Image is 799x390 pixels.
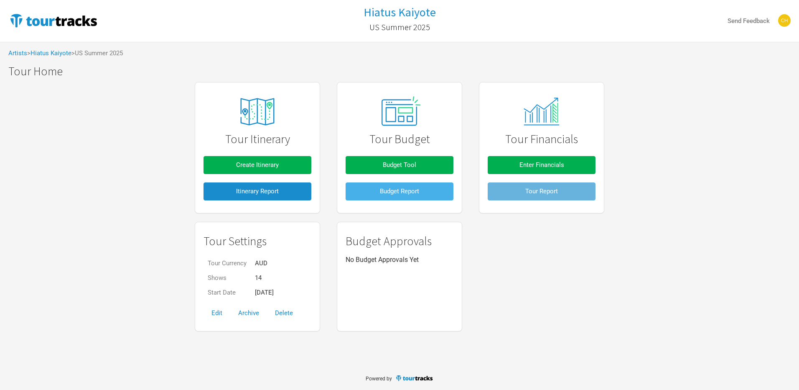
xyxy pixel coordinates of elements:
td: Tour Currency [204,256,251,271]
h1: Tour Settings [204,235,311,248]
button: Edit [204,304,230,322]
button: Itinerary Report [204,182,311,200]
h1: Budget Approvals [346,235,453,248]
a: Itinerary Report [204,178,311,205]
td: Shows [204,271,251,285]
img: TourTracks [8,12,99,29]
h2: US Summer 2025 [369,23,430,32]
h1: Tour Financials [488,133,595,146]
a: Edit [204,309,230,317]
a: Budget Report [346,178,453,205]
td: Start Date [204,285,251,300]
img: tourtracks_icons_FA_06_icons_itinerary.svg [226,92,289,131]
h1: Tour Budget [346,133,453,146]
button: Budget Tool [346,156,453,174]
button: Tour Report [488,182,595,200]
button: Enter Financials [488,156,595,174]
img: tourtracks_02_icon_presets.svg [372,94,427,129]
span: Itinerary Report [236,187,279,195]
img: TourTracks [395,375,434,382]
a: Hiatus Kaiyote [364,6,436,19]
span: Tour Report [525,187,558,195]
h1: Tour Itinerary [204,133,311,146]
td: AUD [251,256,278,271]
p: No Budget Approvals Yet [346,256,453,264]
span: Enter Financials [519,161,564,169]
td: 14 [251,271,278,285]
span: Budget Report [380,187,419,195]
span: > [27,50,71,56]
img: tourtracks_14_icons_monitor.svg [519,97,564,126]
span: Budget Tool [383,161,416,169]
a: Tour Report [488,178,595,205]
button: Archive [230,304,267,322]
a: Hiatus Kaiyote [31,49,71,57]
button: Delete [267,304,301,322]
h1: Hiatus Kaiyote [364,5,436,20]
span: Create Itinerary [236,161,279,169]
img: chrystallag [778,14,791,27]
button: Create Itinerary [204,156,311,174]
span: Powered by [366,376,392,382]
h1: Tour Home [8,65,799,78]
td: [DATE] [251,285,278,300]
a: Enter Financials [488,152,595,178]
a: Budget Tool [346,152,453,178]
strong: Send Feedback [728,17,770,25]
a: Create Itinerary [204,152,311,178]
button: Budget Report [346,182,453,200]
span: > US Summer 2025 [71,50,123,56]
a: US Summer 2025 [369,18,430,36]
a: Artists [8,49,27,57]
